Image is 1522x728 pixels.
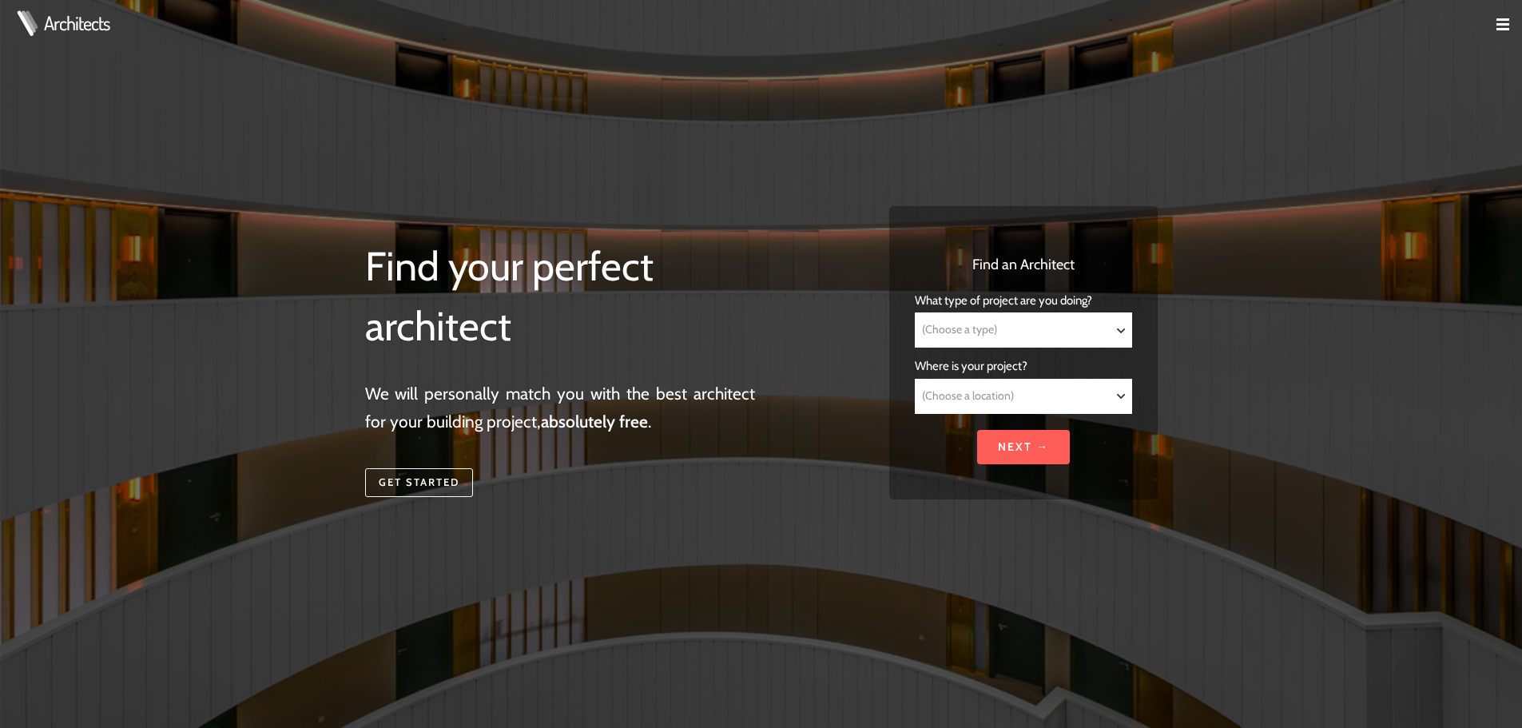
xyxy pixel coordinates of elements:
[915,254,1131,276] h3: Find an Architect
[13,10,42,36] img: Architects
[977,430,1070,464] input: Next →
[915,359,1027,373] span: Where is your project?
[365,468,473,497] a: Get started
[365,237,756,357] h1: Find your perfect architect
[915,293,1092,308] span: What type of project are you doing?
[44,14,109,33] a: Architects
[365,380,756,436] p: We will personally match you with the best architect for your building project, .
[541,412,648,432] strong: absolutely free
